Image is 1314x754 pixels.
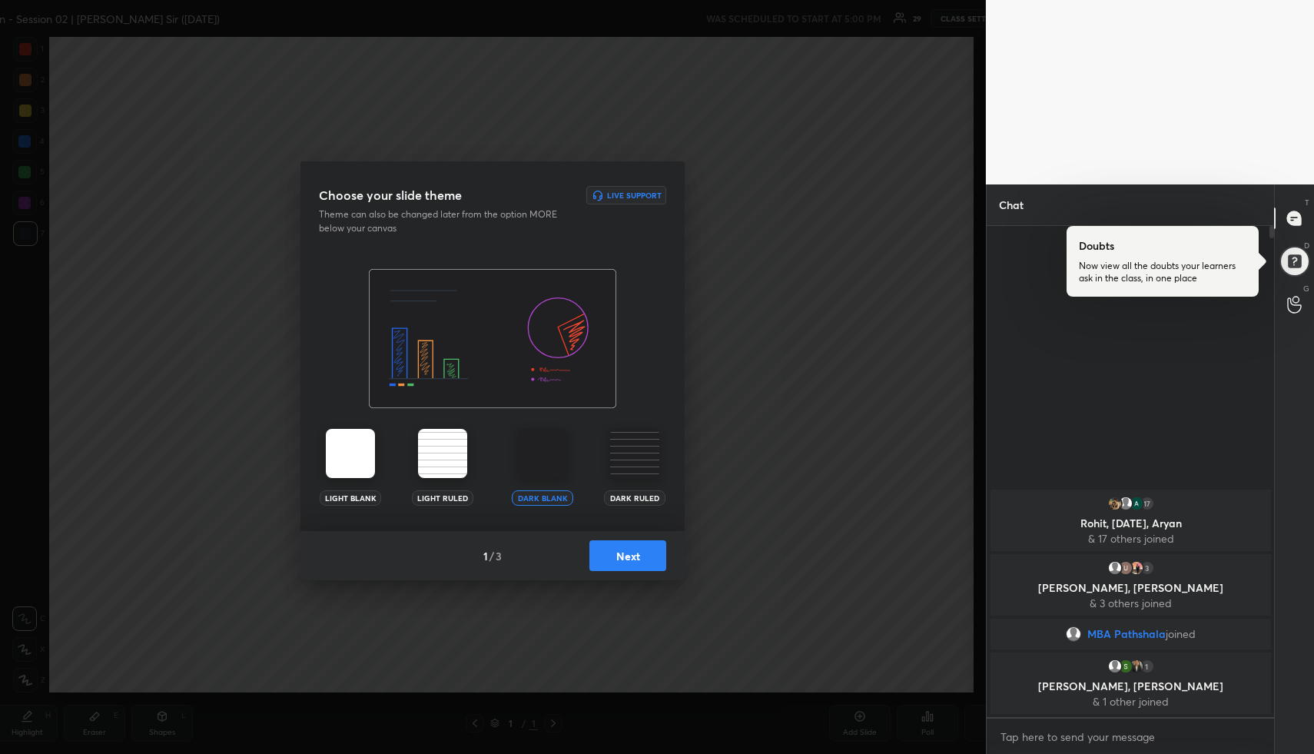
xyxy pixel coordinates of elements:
[1128,659,1143,674] img: thumbnail.jpg
[412,490,473,506] div: Light Ruled
[1139,560,1154,576] div: 3
[589,540,666,571] button: Next
[1000,582,1262,594] p: [PERSON_NAME], [PERSON_NAME]
[1128,560,1143,576] img: thumbnail.jpg
[496,548,502,564] h4: 3
[1000,533,1262,545] p: & 17 others joined
[326,429,375,478] img: lightTheme.5bb83c5b.svg
[1000,680,1262,693] p: [PERSON_NAME], [PERSON_NAME]
[607,191,662,199] h6: Live Support
[1166,628,1196,640] span: joined
[489,548,494,564] h4: /
[1107,560,1122,576] img: default.png
[1000,597,1262,610] p: & 3 others joined
[1107,496,1122,511] img: thumbnail.jpg
[1139,496,1154,511] div: 17
[604,490,665,506] div: Dark Ruled
[1087,628,1166,640] span: MBA Pathshala
[1117,496,1133,511] img: default.png
[1000,517,1262,530] p: Rohit, [DATE], Aryan
[1117,560,1133,576] img: thumbnail.jpg
[518,429,567,478] img: darkTheme.aa1caeba.svg
[1107,659,1122,674] img: default.png
[1303,283,1309,294] p: G
[1305,197,1309,208] p: T
[320,490,381,506] div: Light Blank
[319,208,568,235] p: Theme can also be changed later from the option MORE below your canvas
[483,548,488,564] h4: 1
[1304,240,1309,251] p: D
[1117,659,1133,674] img: thumbnail.jpg
[610,429,659,478] img: darkRuledTheme.359fb5fd.svg
[987,184,1036,225] p: Chat
[512,490,573,506] div: Dark Blank
[369,269,616,409] img: darkThemeBanner.f801bae7.svg
[1139,659,1154,674] div: 1
[418,429,467,478] img: lightRuledTheme.002cd57a.svg
[319,186,462,204] h3: Choose your slide theme
[1128,496,1143,511] img: thumbnail.jpg
[1066,626,1081,642] img: default.png
[987,487,1275,717] div: grid
[1000,696,1262,708] p: & 1 other joined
